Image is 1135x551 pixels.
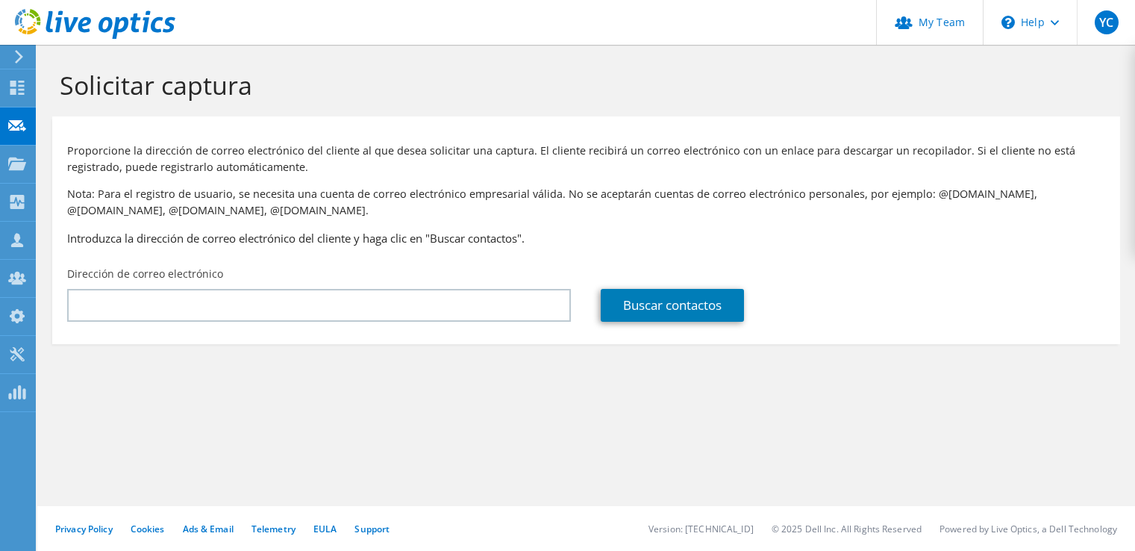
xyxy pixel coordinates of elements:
[67,143,1105,175] p: Proporcione la dirección de correo electrónico del cliente al que desea solicitar una captura. El...
[67,186,1105,219] p: Nota: Para el registro de usuario, se necesita una cuenta de correo electrónico empresarial válid...
[67,267,223,281] label: Dirección de correo electrónico
[939,523,1117,535] li: Powered by Live Optics, a Dell Technology
[55,523,113,535] a: Privacy Policy
[1001,16,1015,29] svg: \n
[183,523,234,535] a: Ads & Email
[313,523,337,535] a: EULA
[772,523,922,535] li: © 2025 Dell Inc. All Rights Reserved
[131,523,165,535] a: Cookies
[648,523,754,535] li: Version: [TECHNICAL_ID]
[251,523,296,535] a: Telemetry
[354,523,390,535] a: Support
[1095,10,1119,34] span: YC
[67,230,1105,246] h3: Introduzca la dirección de correo electrónico del cliente y haga clic en "Buscar contactos".
[60,69,1105,101] h1: Solicitar captura
[601,289,744,322] a: Buscar contactos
